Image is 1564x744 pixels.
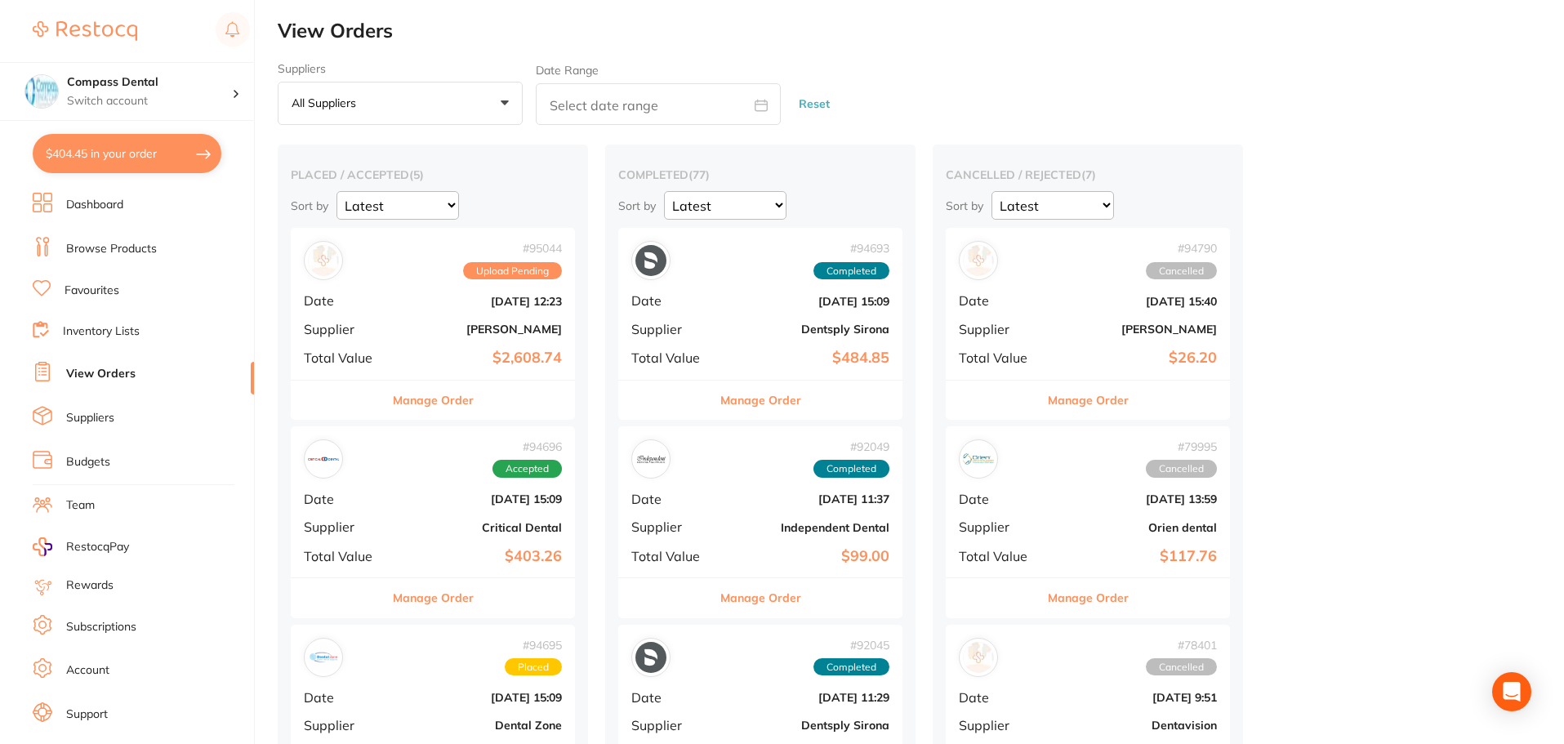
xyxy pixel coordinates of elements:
[813,460,889,478] span: Completed
[492,440,562,453] span: # 94696
[291,426,575,618] div: Critical Dental#94696AcceptedDate[DATE] 15:09SupplierCritical DentalTotal Value$403.26Manage Order
[1146,262,1217,280] span: Cancelled
[720,381,801,420] button: Manage Order
[631,350,713,365] span: Total Value
[278,62,523,75] label: Suppliers
[618,198,656,213] p: Sort by
[463,242,562,255] span: # 95044
[813,262,889,280] span: Completed
[1146,658,1217,676] span: Cancelled
[399,295,562,308] b: [DATE] 12:23
[959,549,1040,564] span: Total Value
[959,690,1040,705] span: Date
[66,454,110,470] a: Budgets
[505,658,562,676] span: Placed
[304,322,385,336] span: Supplier
[1054,719,1217,732] b: Dentavision
[66,241,157,257] a: Browse Products
[631,492,713,506] span: Date
[33,537,52,556] img: RestocqPay
[1146,460,1217,478] span: Cancelled
[66,497,95,514] a: Team
[463,262,562,280] span: Upload Pending
[278,82,523,126] button: All suppliers
[278,20,1564,42] h2: View Orders
[304,690,385,705] span: Date
[66,619,136,635] a: Subscriptions
[33,21,137,41] img: Restocq Logo
[536,64,599,77] label: Date Range
[726,323,889,336] b: Dentsply Sirona
[726,350,889,367] b: $484.85
[67,74,232,91] h4: Compass Dental
[959,718,1040,733] span: Supplier
[33,537,129,556] a: RestocqPay
[505,639,562,652] span: # 94695
[959,322,1040,336] span: Supplier
[304,718,385,733] span: Supplier
[813,639,889,652] span: # 92045
[399,350,562,367] b: $2,608.74
[635,443,666,474] img: Independent Dental
[63,323,140,340] a: Inventory Lists
[1492,672,1531,711] div: Open Intercom Messenger
[631,690,713,705] span: Date
[66,410,114,426] a: Suppliers
[1054,691,1217,704] b: [DATE] 9:51
[393,578,474,617] button: Manage Order
[946,198,983,213] p: Sort by
[726,719,889,732] b: Dentsply Sirona
[726,521,889,534] b: Independent Dental
[1054,295,1217,308] b: [DATE] 15:40
[963,245,994,276] img: Henry Schein Halas
[631,322,713,336] span: Supplier
[304,519,385,534] span: Supplier
[291,228,575,420] div: Henry Schein Halas#95044Upload PendingDate[DATE] 12:23Supplier[PERSON_NAME]Total Value$2,608.74Ma...
[67,93,232,109] p: Switch account
[66,366,136,382] a: View Orders
[399,323,562,336] b: [PERSON_NAME]
[492,460,562,478] span: Accepted
[720,578,801,617] button: Manage Order
[959,519,1040,534] span: Supplier
[1054,350,1217,367] b: $26.20
[635,245,666,276] img: Dentsply Sirona
[308,642,339,673] img: Dental Zone
[33,134,221,173] button: $404.45 in your order
[631,519,713,534] span: Supplier
[618,167,902,182] h2: completed ( 77 )
[66,577,114,594] a: Rewards
[304,293,385,308] span: Date
[959,350,1040,365] span: Total Value
[399,521,562,534] b: Critical Dental
[399,492,562,506] b: [DATE] 15:09
[1146,639,1217,652] span: # 78401
[726,691,889,704] b: [DATE] 11:29
[399,548,562,565] b: $403.26
[631,293,713,308] span: Date
[1054,492,1217,506] b: [DATE] 13:59
[304,549,385,564] span: Total Value
[65,283,119,299] a: Favourites
[66,539,129,555] span: RestocqPay
[291,167,575,182] h2: placed / accepted ( 5 )
[1146,242,1217,255] span: # 94790
[66,662,109,679] a: Account
[66,706,108,723] a: Support
[946,167,1230,182] h2: cancelled / rejected ( 7 )
[292,96,363,110] p: All suppliers
[291,198,328,213] p: Sort by
[1054,521,1217,534] b: Orien dental
[1048,578,1129,617] button: Manage Order
[308,245,339,276] img: Henry Schein Halas
[813,658,889,676] span: Completed
[959,492,1040,506] span: Date
[304,350,385,365] span: Total Value
[1048,381,1129,420] button: Manage Order
[813,242,889,255] span: # 94693
[963,642,994,673] img: Dentavision
[536,83,781,125] input: Select date range
[635,642,666,673] img: Dentsply Sirona
[1054,323,1217,336] b: [PERSON_NAME]
[794,82,835,126] button: Reset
